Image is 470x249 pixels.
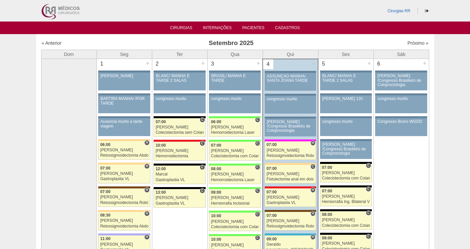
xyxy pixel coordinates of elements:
[156,149,204,153] div: [PERSON_NAME]
[320,209,372,211] div: Key: Blanc
[100,219,148,223] div: [PERSON_NAME]
[98,73,150,90] a: [PERSON_NAME]
[322,236,332,240] span: 09:00
[255,212,260,217] span: Consultório
[375,71,427,73] div: Key: Aviso
[267,120,314,133] div: [PERSON_NAME] /Congresso Brasileiro de Coloproctologia
[320,211,372,230] a: C 08:00 [PERSON_NAME] Colecistectomia com Colangiografia VL
[98,139,150,141] div: Key: Bartira
[375,93,427,95] div: Key: Aviso
[320,116,372,118] div: Key: Aviso
[318,50,373,59] th: Sex
[265,165,316,183] a: C 07:00 [PERSON_NAME] Fistulectomia anal em dois tempos
[100,213,110,218] span: 08:30
[154,142,205,160] a: C 10:00 [PERSON_NAME] Hemorroidectomia
[98,186,150,188] div: Key: Santa Joana
[407,40,428,46] a: Próximo »
[98,163,150,165] div: Key: Bartira
[322,212,332,217] span: 08:00
[211,190,221,195] span: 09:00
[425,9,429,13] i: Sair
[267,154,314,158] div: Retossigmoidectomia Robótica
[211,178,259,182] div: Hemorroidectomia Laser
[322,241,370,246] div: [PERSON_NAME]
[98,95,150,113] a: BARTIRA MANHÃ/ IFOR TARDE
[320,71,372,73] div: Key: Aviso
[156,130,204,135] div: Colecistectomia sem Colangiografia VL
[265,139,316,141] div: Key: Pro Matre
[318,59,329,69] div: 5
[211,220,259,224] div: [PERSON_NAME]
[265,188,316,207] a: H 07:00 [PERSON_NAME] Gastroplastia VL
[255,165,260,170] span: Consultório
[97,50,152,59] th: Seg
[100,177,148,181] div: Gastroplastia VL
[100,242,148,247] div: [PERSON_NAME]
[154,140,205,142] div: Key: Assunção
[152,50,207,59] th: Ter
[154,93,205,95] div: Key: Aviso
[255,59,261,68] div: +
[265,210,316,212] div: Key: Santa Joana
[374,59,384,69] div: 6
[320,95,372,113] a: [PERSON_NAME] 12h
[209,116,261,118] div: Key: Brasil
[267,190,277,194] span: 07:00
[267,97,314,101] div: congresso murilo
[156,143,166,148] span: 10:00
[255,117,260,123] span: Consultório
[156,178,204,182] div: Gastroplastia VL
[320,73,372,90] a: BLANC/ MANHÃ E TARDE 2 SALAS
[156,167,166,171] span: 12:00
[100,201,148,205] div: Retossigmoidectomia Robótica
[154,189,205,208] a: C 13:00 [PERSON_NAME] Gastroplastia VL
[322,189,332,193] span: 07:00
[156,196,204,200] div: [PERSON_NAME]
[98,118,150,136] a: Ausencia murilo a tarde viagem
[154,71,205,73] div: Key: Aviso
[375,116,427,118] div: Key: Aviso
[211,74,258,82] div: BRASIL/ MANHÃ E TARDE
[367,59,372,68] div: +
[265,96,316,114] a: congresso murilo
[211,130,259,135] div: Hemorroidectomia Laser
[152,59,163,69] div: 2
[211,143,221,148] span: 07:00
[154,118,205,137] a: C 07:00 [PERSON_NAME] Colecistectomia sem Colangiografia VL
[422,59,428,68] div: +
[211,201,259,206] div: Herniorrafia Incisional
[320,233,372,235] div: Key: Blanc
[144,187,149,193] span: Hospital
[377,97,425,101] div: congresso murilo
[322,165,332,170] span: 07:00
[209,189,261,208] a: C 09:00 [PERSON_NAME] Herniorrafia Incisional
[156,201,204,206] div: Gastroplastia VL
[377,120,425,124] div: Congresso Bruno WGDD
[322,97,369,101] div: [PERSON_NAME] 12h
[41,50,97,59] th: Dom
[267,201,314,205] div: Gastroplastia VL
[200,165,205,170] span: Consultório
[322,176,370,180] div: Colecistectomia com Colangiografia VL
[200,117,205,123] span: Consultório
[97,59,107,69] div: 1
[387,9,410,13] a: Cirurgias RR
[211,237,221,242] span: 10:00
[211,167,221,171] span: 08:00
[101,97,148,105] div: BARTIRA MANHÃ/ IFOR TARDE
[156,74,203,82] div: BLANC/ MANHÃ E TARDE 2 SALAS
[255,141,260,146] span: Consultório
[320,164,372,182] a: C 07:00 [PERSON_NAME] Colecistectomia com Colangiografia VL
[209,166,261,184] a: C 08:00 [PERSON_NAME] Hemorroidectomia Laser
[156,172,204,176] div: Marcal
[170,25,192,32] a: Cirurgias
[98,233,150,235] div: Key: Christóvão da Gama
[154,164,205,166] div: Key: Blanc
[255,188,260,193] span: Consultório
[211,154,259,158] div: Colecistectomia com Colangiografia VL
[377,74,425,87] div: [PERSON_NAME] /Congresso Brasileiro de Coloproctologia
[209,118,261,137] a: C 06:00 [PERSON_NAME] Hemorroidectomia Laser
[156,125,204,129] div: [PERSON_NAME]
[200,188,205,193] span: Consultório
[209,187,261,189] div: Key: Brasil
